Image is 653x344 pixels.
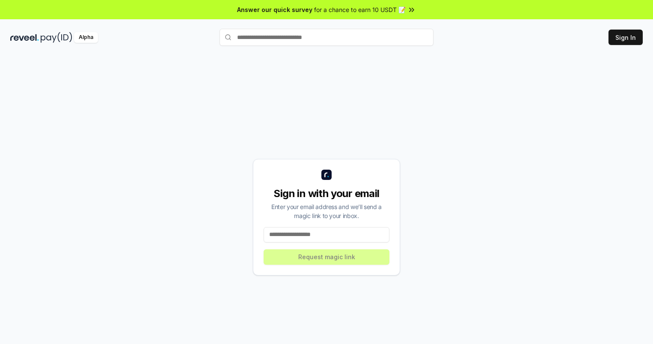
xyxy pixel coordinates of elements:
span: for a chance to earn 10 USDT 📝 [314,5,406,14]
span: Answer our quick survey [237,5,312,14]
img: pay_id [41,32,72,43]
div: Enter your email address and we’ll send a magic link to your inbox. [264,202,389,220]
button: Sign In [608,30,643,45]
div: Sign in with your email [264,187,389,200]
div: Alpha [74,32,98,43]
img: logo_small [321,170,332,180]
img: reveel_dark [10,32,39,43]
